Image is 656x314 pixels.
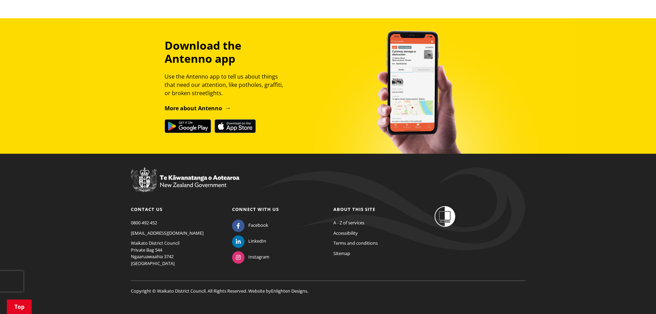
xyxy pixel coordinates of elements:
span: Instagram [248,254,269,261]
p: Copyright © Waikato District Council. All Rights Reserved. Website by . [131,281,525,295]
a: Connect with us [232,206,279,212]
a: More about Antenno [165,104,231,112]
a: A - Z of services [333,220,364,226]
img: Shielded [435,206,455,227]
img: Get it on Google Play [165,119,211,133]
p: Use the Antenno app to tell us about things that need our attention, like potholes, graffiti, or ... [165,72,289,97]
img: Download on the App Store [215,119,256,133]
a: Instagram [232,254,269,260]
iframe: Messenger Launcher [624,285,649,310]
a: Terms and conditions [333,240,378,246]
span: Facebook [248,222,268,229]
a: LinkedIn [232,238,266,244]
a: Enlighten Designs [271,288,307,294]
span: LinkedIn [248,238,266,245]
p: Waikato District Council Private Bag 544 Ngaaruawaahia 3742 [GEOGRAPHIC_DATA] [131,240,222,267]
a: New Zealand Government [131,183,239,189]
a: Sitemap [333,250,350,256]
a: 0800 492 452 [131,220,157,226]
h3: Download the Antenno app [165,39,289,65]
a: Accessibility [333,230,358,236]
img: New Zealand Government [131,168,239,192]
a: Top [7,300,32,314]
a: Contact us [131,206,163,212]
a: About this site [333,206,375,212]
a: Facebook [232,222,268,228]
a: [EMAIL_ADDRESS][DOMAIN_NAME] [131,230,204,236]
